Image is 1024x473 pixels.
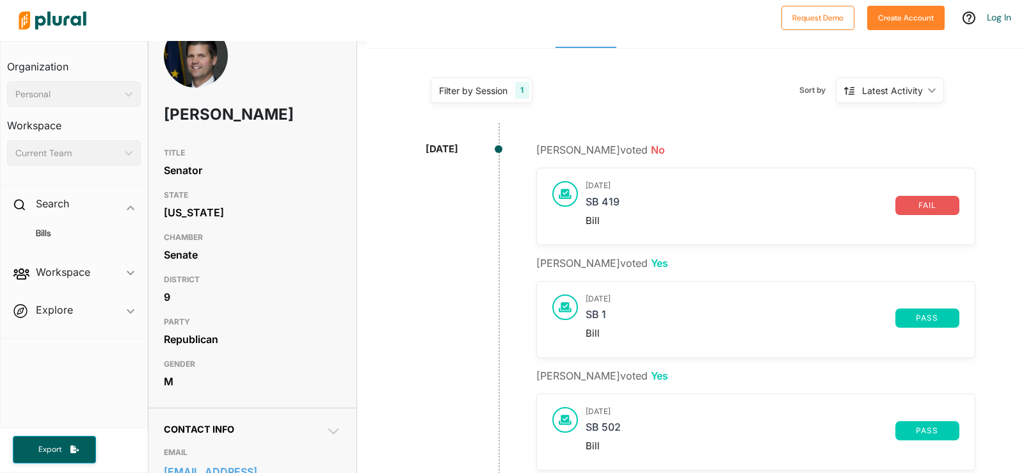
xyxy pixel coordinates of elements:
[36,196,69,211] h2: Search
[15,88,120,101] div: Personal
[867,10,945,24] a: Create Account
[781,10,854,24] a: Request Demo
[586,440,959,452] div: Bill
[586,181,959,190] h3: [DATE]
[651,257,668,269] span: Yes
[439,84,508,97] div: Filter by Session
[515,82,529,99] div: 1
[426,142,458,157] div: [DATE]
[586,196,895,215] a: SB 419
[164,145,341,161] h3: TITLE
[7,107,141,135] h3: Workspace
[164,230,341,245] h3: CHAMBER
[867,6,945,30] button: Create Account
[586,421,895,440] a: SB 502
[13,436,96,463] button: Export
[536,369,668,382] span: [PERSON_NAME] voted
[586,309,895,328] a: SB 1
[586,328,959,339] div: Bill
[164,330,341,349] div: Republican
[164,95,270,134] h1: [PERSON_NAME]
[164,287,341,307] div: 9
[987,12,1011,23] a: Log In
[164,24,228,120] img: Headshot of Ryan Mishler
[164,314,341,330] h3: PARTY
[651,143,665,156] span: No
[164,188,341,203] h3: STATE
[15,147,120,160] div: Current Team
[903,314,952,322] span: pass
[164,245,341,264] div: Senate
[164,424,234,435] span: Contact Info
[29,444,70,455] span: Export
[862,84,923,97] div: Latest Activity
[781,6,854,30] button: Request Demo
[20,227,134,239] a: Bills
[903,202,952,209] span: fail
[799,84,836,96] span: Sort by
[164,272,341,287] h3: DISTRICT
[164,161,341,180] div: Senator
[586,294,959,303] h3: [DATE]
[164,445,341,460] h3: EMAIL
[536,257,668,269] span: [PERSON_NAME] voted
[164,203,341,222] div: [US_STATE]
[164,357,341,372] h3: GENDER
[586,407,959,416] h3: [DATE]
[7,48,141,76] h3: Organization
[651,369,668,382] span: Yes
[903,427,952,435] span: pass
[164,372,341,391] div: M
[536,143,665,156] span: [PERSON_NAME] voted
[586,215,959,227] div: Bill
